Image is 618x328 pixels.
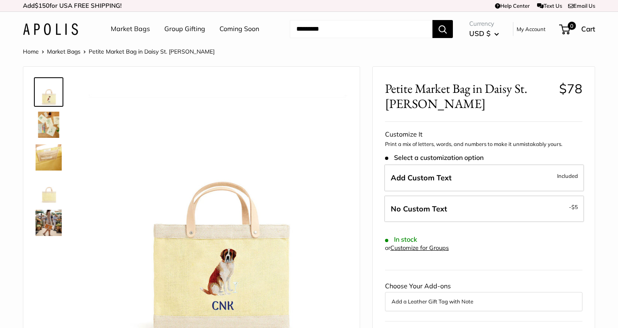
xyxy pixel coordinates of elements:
[385,236,417,243] span: In stock
[517,24,546,34] a: My Account
[469,27,499,40] button: USD $
[385,140,582,148] p: Print a mix of letters, words, and numbers to make it unmistakably yours.
[569,202,578,212] span: -
[384,195,584,222] label: Leave Blank
[568,22,576,30] span: 0
[469,29,490,38] span: USD $
[581,25,595,33] span: Cart
[34,143,63,172] a: Petite Market Bag in Daisy St. Bernard
[36,112,62,138] img: description_The artist's desk in Ventura CA
[391,204,447,213] span: No Custom Text
[571,204,578,210] span: $5
[35,2,49,9] span: $150
[23,48,39,55] a: Home
[23,46,215,57] nav: Breadcrumb
[385,81,553,111] span: Petite Market Bag in Daisy St. [PERSON_NAME]
[164,23,205,35] a: Group Gifting
[385,280,582,311] div: Choose Your Add-ons
[391,173,452,182] span: Add Custom Text
[469,18,499,29] span: Currency
[34,208,63,238] a: Petite Market Bag in Daisy St. Bernard
[36,79,62,105] img: Petite Market Bag in Daisy St. Bernard
[385,128,582,141] div: Customize It
[34,175,63,205] a: Petite Market Bag in Daisy St. Bernard
[537,2,562,9] a: Text Us
[36,177,62,203] img: Petite Market Bag in Daisy St. Bernard
[390,244,449,252] a: Customize for Groups
[111,23,150,35] a: Market Bags
[290,20,432,38] input: Search...
[34,110,63,139] a: description_The artist's desk in Ventura CA
[47,48,81,55] a: Market Bags
[385,243,449,254] div: or
[432,20,453,38] button: Search
[36,144,62,171] img: Petite Market Bag in Daisy St. Bernard
[495,2,530,9] a: Help Center
[34,77,63,107] a: Petite Market Bag in Daisy St. Bernard
[392,297,576,306] button: Add a Leather Gift Tag with Note
[36,210,62,236] img: Petite Market Bag in Daisy St. Bernard
[568,2,595,9] a: Email Us
[219,23,259,35] a: Coming Soon
[385,154,484,162] span: Select a customization option
[23,23,78,35] img: Apolis
[560,22,595,36] a: 0 Cart
[89,48,215,55] span: Petite Market Bag in Daisy St. [PERSON_NAME]
[384,164,584,191] label: Add Custom Text
[557,171,578,181] span: Included
[559,81,582,97] span: $78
